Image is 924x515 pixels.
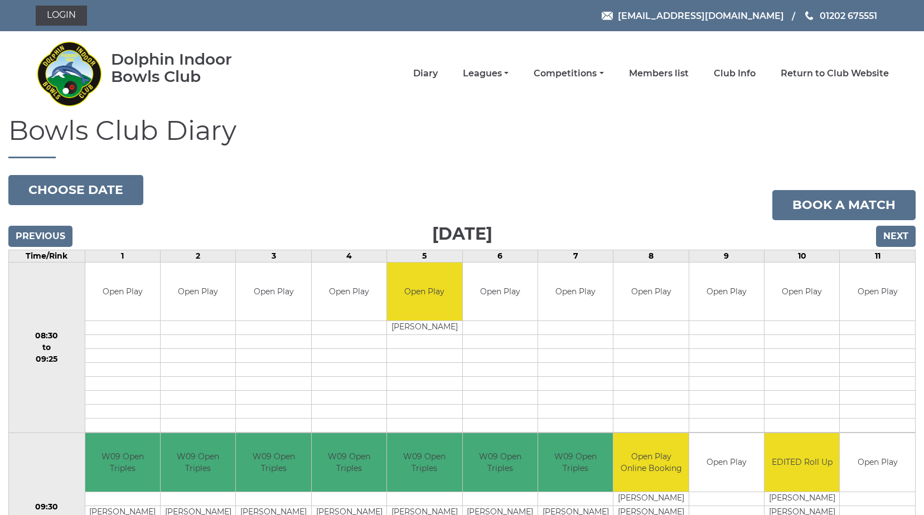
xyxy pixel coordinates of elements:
td: 10 [765,250,840,262]
span: [EMAIL_ADDRESS][DOMAIN_NAME] [618,10,784,21]
td: 1 [85,250,160,262]
td: Open Play [613,263,688,321]
td: Open Play [236,263,311,321]
td: W09 Open Triples [463,433,538,492]
td: 7 [538,250,613,262]
div: Dolphin Indoor Bowls Club [111,51,268,85]
td: Open Play [689,433,764,492]
td: W09 Open Triples [161,433,235,492]
input: Next [876,226,916,247]
td: W09 Open Triples [236,433,311,492]
img: Dolphin Indoor Bowls Club [36,35,103,113]
td: [PERSON_NAME] [387,321,462,335]
td: Open Play [840,433,915,492]
td: W09 Open Triples [387,433,462,492]
span: 01202 675551 [820,10,877,21]
td: 6 [462,250,538,262]
a: Return to Club Website [781,67,889,80]
td: Time/Rink [9,250,85,262]
td: 4 [311,250,386,262]
td: 08:30 to 09:25 [9,262,85,433]
td: [PERSON_NAME] [613,492,688,506]
td: W09 Open Triples [538,433,613,492]
a: Phone us 01202 675551 [804,9,877,23]
td: W09 Open Triples [85,433,160,492]
td: Open Play [765,263,839,321]
td: 9 [689,250,764,262]
td: Open Play [161,263,235,321]
a: Login [36,6,87,26]
img: Email [602,12,613,20]
td: 2 [161,250,236,262]
img: Phone us [805,11,813,20]
a: Club Info [714,67,756,80]
input: Previous [8,226,72,247]
a: Leagues [463,67,509,80]
a: Competitions [534,67,603,80]
a: Diary [413,67,438,80]
td: Open Play [387,263,462,321]
a: Email [EMAIL_ADDRESS][DOMAIN_NAME] [602,9,784,23]
td: Open Play [689,263,764,321]
td: [PERSON_NAME] [765,492,839,506]
td: Open Play [840,263,915,321]
td: 3 [236,250,311,262]
td: Open Play [312,263,386,321]
a: Members list [629,67,689,80]
td: Open Play [463,263,538,321]
h1: Bowls Club Diary [8,116,916,158]
td: 8 [613,250,689,262]
td: 5 [387,250,462,262]
a: Book a match [772,190,916,220]
td: Open Play [538,263,613,321]
td: W09 Open Triples [312,433,386,492]
td: 11 [840,250,916,262]
td: Open Play [85,263,160,321]
button: Choose date [8,175,143,205]
td: EDITED Roll Up [765,433,839,492]
td: Open Play Online Booking [613,433,688,492]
